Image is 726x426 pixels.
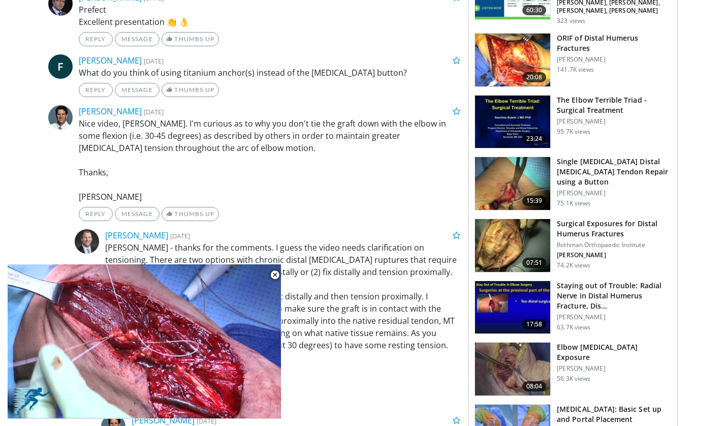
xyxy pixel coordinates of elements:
[79,106,142,117] a: [PERSON_NAME]
[557,241,671,249] p: Rothman Orthopaedic Institute
[522,258,547,268] span: 07:51
[557,404,671,424] h3: [MEDICAL_DATA]: Basic Set up and Portal Placement
[132,415,195,426] a: [PERSON_NAME]
[79,4,461,28] p: Prefect Excellent presentation 👏 👌
[79,32,113,46] a: Reply
[115,83,160,97] a: Message
[475,281,550,334] img: Q2xRg7exoPLTwO8X4xMDoxOjB1O8AjAz_1.150x105_q85_crop-smart_upscale.jpg
[475,219,550,272] img: 70322_0000_3.png.150x105_q85_crop-smart_upscale.jpg
[557,199,590,207] p: 75.1K views
[557,281,671,311] h3: Staying out of Trouble: Radial Nerve in Distal Humerus Fracture, Dis…
[522,134,547,144] span: 23:24
[475,96,550,148] img: 162531_0000_1.png.150x105_q85_crop-smart_upscale.jpg
[75,229,99,254] img: Avatar
[48,105,73,130] img: Avatar
[522,196,547,206] span: 15:39
[557,157,671,187] h3: Single [MEDICAL_DATA] Distal [MEDICAL_DATA] Tendon Repair using a Button
[557,128,590,136] p: 95.7K views
[557,117,671,126] p: [PERSON_NAME]
[475,157,550,210] img: king_0_3.png.150x105_q85_crop-smart_upscale.jpg
[170,231,190,240] small: [DATE]
[475,281,671,334] a: 17:58 Staying out of Trouble: Radial Nerve in Distal Humerus Fracture, Dis… [PERSON_NAME] 63.7K v...
[144,56,164,66] small: [DATE]
[557,95,671,115] h3: The Elbow Terrible Triad - Surgical Treatment
[105,230,168,241] a: [PERSON_NAME]
[79,83,113,97] a: Reply
[162,83,219,97] a: Thumbs Up
[522,319,547,329] span: 17:58
[557,66,594,74] p: 141.7K views
[79,67,461,79] p: What do you think of using titanium anchor(s) instead of the [MEDICAL_DATA] button?
[557,17,585,25] p: 323 views
[475,157,671,210] a: 15:39 Single [MEDICAL_DATA] Distal [MEDICAL_DATA] Tendon Repair using a Button [PERSON_NAME] 75.1...
[557,251,671,259] p: [PERSON_NAME]
[475,343,550,395] img: heCDP4pTuni5z6vX4xMDoxOjBrO-I4W8_11.150x105_q85_crop-smart_upscale.jpg
[475,219,671,272] a: 07:51 Surgical Exposures for Distal Humerus Fractures Rothman Orthopaedic Institute [PERSON_NAME]...
[522,381,547,391] span: 08:04
[79,117,461,203] p: Nice video, [PERSON_NAME]. I'm curious as to why you don't tie the graft down with the elbow in s...
[144,107,164,116] small: [DATE]
[557,219,671,239] h3: Surgical Exposures for Distal Humerus Fractures
[557,189,671,197] p: [PERSON_NAME]
[79,55,142,66] a: [PERSON_NAME]
[115,32,160,46] a: Message
[557,364,671,373] p: [PERSON_NAME]
[557,55,671,64] p: [PERSON_NAME]
[265,264,285,286] button: Close
[557,313,671,321] p: [PERSON_NAME]
[105,241,461,388] p: [PERSON_NAME] - thanks for the comments. I guess the video needs clarification on tensioning. The...
[475,342,671,396] a: 08:04 Elbow [MEDICAL_DATA] Exposure [PERSON_NAME] 56.3K views
[557,375,590,383] p: 56.3K views
[48,54,73,79] a: F
[475,33,671,87] a: 20:08 ORIF of Distal Humerus Fractures [PERSON_NAME] 141.7K views
[522,72,547,82] span: 20:08
[557,342,671,362] h3: Elbow [MEDICAL_DATA] Exposure
[115,207,160,221] a: Message
[475,34,550,86] img: orif-sanch_3.png.150x105_q85_crop-smart_upscale.jpg
[557,33,671,53] h3: ORIF of Distal Humerus Fractures
[162,207,219,221] a: Thumbs Up
[475,95,671,149] a: 23:24 The Elbow Terrible Triad - Surgical Treatment [PERSON_NAME] 95.7K views
[522,5,547,15] span: 60:30
[7,264,281,419] video-js: Video Player
[557,323,590,331] p: 63.7K views
[79,207,113,221] a: Reply
[162,32,219,46] a: Thumbs Up
[197,416,216,425] small: [DATE]
[557,261,590,269] p: 74.2K views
